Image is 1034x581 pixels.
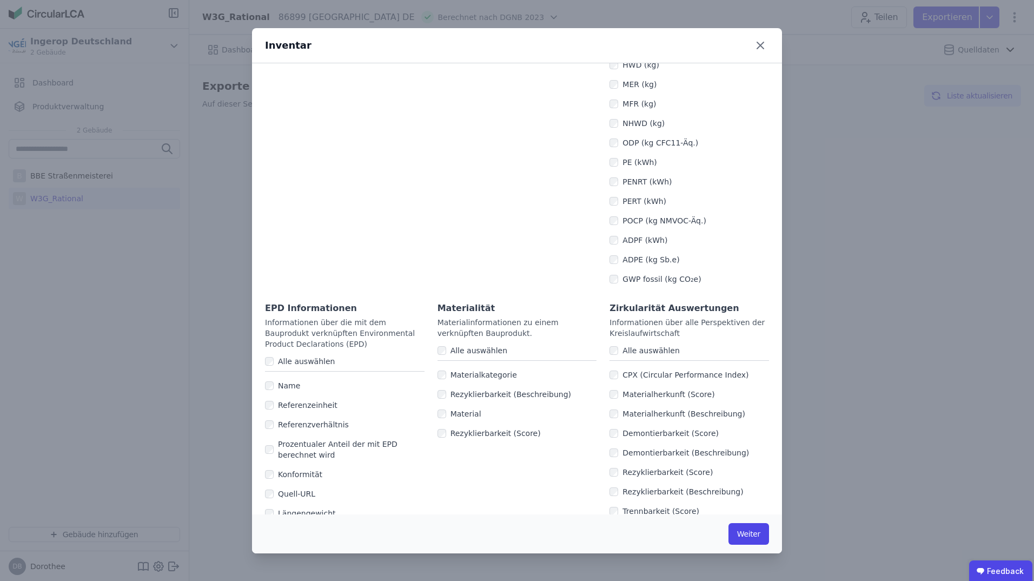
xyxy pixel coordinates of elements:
[618,506,699,517] label: Trennbarkeit (Score)
[446,345,507,356] label: Alle auswählen
[274,380,300,391] label: Name
[265,302,425,315] div: EPD Informationen
[618,467,713,478] label: Rezyklierbarkeit (Score)
[618,389,714,400] label: Materialherkunft (Score)
[446,369,517,380] label: Materialkategorie
[618,254,679,265] label: ADPE (kg Sb.e)
[438,302,597,315] div: Materialität
[618,369,748,380] label: CPX (Circular Performance Index)
[618,60,659,70] label: HWD (kg)
[274,508,336,519] label: Längengewicht
[618,137,698,148] label: ODP (kg CFC11-Äq.)
[274,469,322,480] label: Konformität
[265,317,425,349] div: Informationen über die mit dem Bauprodukt verknüpften Environmental Product Declarations (EPD)
[274,419,349,430] label: Referenzverhältnis
[618,235,667,246] label: ADPF (kWh)
[618,428,719,439] label: Demontierbarkeit (Score)
[438,317,597,339] div: Materialinformationen zu einem verknüpften Bauprodukt.
[446,408,481,419] label: Material
[618,486,743,497] label: Rezyklierbarkeit (Beschreibung)
[618,79,657,90] label: MER (kg)
[618,447,749,458] label: Demontierbarkeit (Beschreibung)
[618,176,672,187] label: PENRT (kWh)
[618,274,701,285] label: GWP fossil (kg CO₂e)
[274,356,335,367] label: Alle auswählen
[618,98,656,109] label: MFR (kg)
[609,302,769,315] div: Zirkularität Auswertungen
[618,118,665,129] label: NHWD (kg)
[728,523,769,545] button: Weiter
[265,38,311,53] div: Inventar
[274,488,315,499] label: Quell-URL
[618,345,679,356] label: Alle auswählen
[618,196,666,207] label: PERT (kWh)
[618,157,657,168] label: PE (kWh)
[618,215,706,226] label: POCP (kg NMVOC-Äq.)
[446,428,541,439] label: Rezyklierbarkeit (Score)
[618,408,745,419] label: Materialherkunft (Beschreibung)
[274,400,337,411] label: Referenzeinheit
[446,389,571,400] label: Rezyklierbarkeit (Beschreibung)
[274,439,425,460] label: Prozentualer Anteil der mit EPD berechnet wird
[609,317,769,339] div: Informationen über alle Perspektiven der Kreislaufwirtschaft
